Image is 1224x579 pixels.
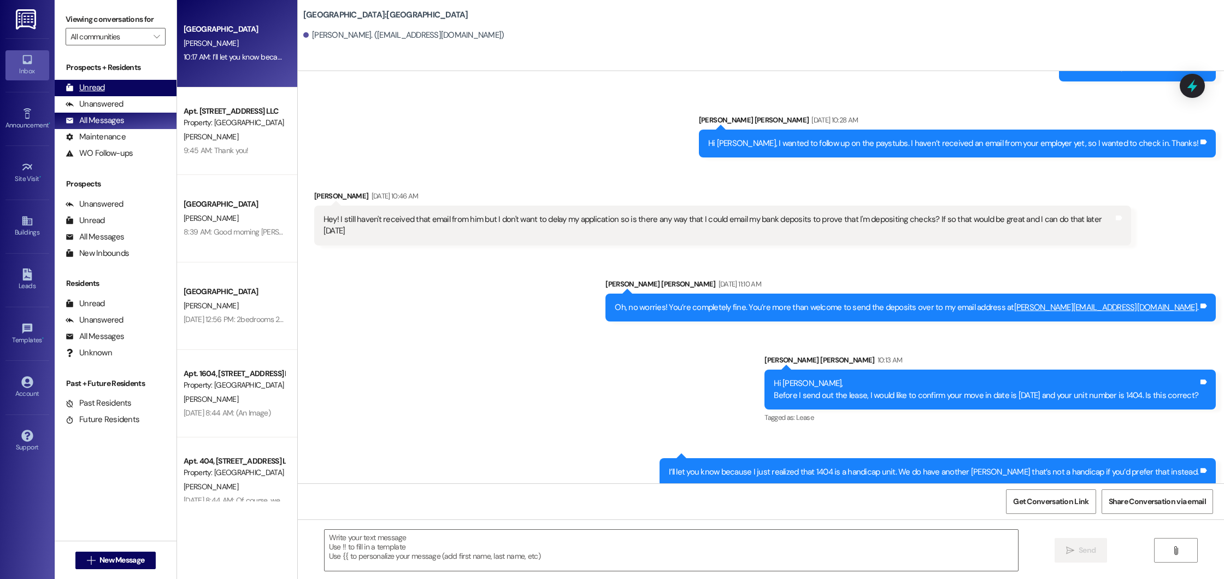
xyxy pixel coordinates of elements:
div: [DATE] 12:56 PM: 2bedrooms 2 bath .. really wanted to move in September but I just applied and sa... [184,314,596,324]
div: Past + Future Residents [55,378,176,389]
img: ResiDesk Logo [16,9,38,30]
a: Inbox [5,50,49,80]
div: [GEOGRAPHIC_DATA] [184,198,285,210]
div: Unknown [66,347,112,359]
span: Lease [796,413,814,422]
span: • [39,173,41,181]
button: New Message [75,552,156,569]
div: I’ll let you know because I just realized that 1404 is a handicap unit. We do have another [PERSO... [669,466,1198,478]
button: Send [1055,538,1108,563]
div: Unread [66,215,105,226]
span: New Message [99,554,144,566]
div: [DATE] 10:28 AM [809,114,858,126]
a: Account [5,373,49,402]
div: All Messages [66,115,124,126]
div: [PERSON_NAME] [PERSON_NAME] [699,114,1216,130]
div: Unanswered [66,98,123,110]
div: 9:45 AM: Thank you! [184,145,249,155]
button: Share Conversation via email [1102,489,1213,514]
div: 10:13 AM [875,354,903,366]
i:  [1066,546,1074,555]
span: Share Conversation via email [1109,496,1206,507]
div: [PERSON_NAME] [PERSON_NAME] [764,354,1216,370]
div: Prospects [55,178,176,190]
div: [PERSON_NAME] [PERSON_NAME] [605,278,1216,294]
div: Tagged as: [764,410,1216,425]
span: • [49,120,50,127]
div: Property: [GEOGRAPHIC_DATA] [184,467,285,478]
div: Property: [GEOGRAPHIC_DATA] [184,117,285,128]
span: [PERSON_NAME] [184,38,238,48]
div: Unanswered [66,198,123,210]
div: New Inbounds [66,248,129,259]
a: Site Visit • [5,158,49,188]
i:  [1172,546,1180,555]
div: [GEOGRAPHIC_DATA] [184,24,285,35]
div: [PERSON_NAME]. ([EMAIL_ADDRESS][DOMAIN_NAME]) [303,30,504,41]
a: Buildings [5,212,49,241]
button: Get Conversation Link [1006,489,1096,514]
div: [DATE] 11:10 AM [716,278,761,290]
div: Apt. [STREET_ADDRESS] LLC [184,106,285,117]
span: [PERSON_NAME] [184,213,238,223]
a: Leads [5,265,49,295]
span: Get Conversation Link [1013,496,1088,507]
div: [GEOGRAPHIC_DATA] [184,286,285,297]
div: [DATE] 10:46 AM [369,190,419,202]
div: Oh, no worries! You’re completely fine. You’re more than welcome to send the deposits over to my ... [615,302,1198,313]
div: All Messages [66,331,124,342]
div: [PERSON_NAME] [314,190,1132,206]
div: Apt. 1604, [STREET_ADDRESS] LLC [184,368,285,379]
div: Apt. 404, [STREET_ADDRESS] LLC [184,455,285,467]
div: All Messages [66,231,124,243]
div: Residents [55,278,176,289]
div: Property: [GEOGRAPHIC_DATA] [184,379,285,391]
div: Past Residents [66,397,132,409]
div: Unread [66,82,105,93]
input: All communities [70,28,148,45]
div: Unanswered [66,314,123,326]
div: Hi [PERSON_NAME], Before I send out the lease, I would like to confirm your move in date is [DATE... [774,378,1198,401]
div: Maintenance [66,131,126,143]
div: WO Follow-ups [66,148,133,159]
span: • [42,335,44,342]
span: [PERSON_NAME] [184,482,238,492]
div: [DATE] 8:44 AM: (An Image) [184,408,270,418]
div: 10:17 AM: I’ll let you know because I just realized that 1404 is a handicap unit. We do have anot... [184,52,701,62]
a: [PERSON_NAME][EMAIL_ADDRESS][DOMAIN_NAME] [1014,302,1197,313]
div: Future Residents [66,414,139,425]
a: Templates • [5,319,49,349]
div: Unread [66,298,105,309]
span: [PERSON_NAME] [184,394,238,404]
span: [PERSON_NAME] [184,301,238,311]
i:  [87,556,95,565]
div: Prospects + Residents [55,62,176,73]
div: [DATE] 8:44 AM: Of course, we look forward to seeing you then! [184,495,384,505]
b: [GEOGRAPHIC_DATA]: [GEOGRAPHIC_DATA] [303,9,468,21]
i:  [154,32,160,41]
div: Hey! I still haven't received that email from him but I don't want to delay my application so is ... [323,214,1114,237]
a: Support [5,426,49,456]
div: Hi [PERSON_NAME], I wanted to follow up on the paystubs. I haven’t received an email from your em... [708,138,1198,149]
div: 8:39 AM: Good morning [PERSON_NAME], This is [PERSON_NAME] from [GEOGRAPHIC_DATA]. I was reaching... [184,227,1159,237]
span: Send [1079,545,1096,556]
span: [PERSON_NAME] [184,132,238,142]
label: Viewing conversations for [66,11,166,28]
